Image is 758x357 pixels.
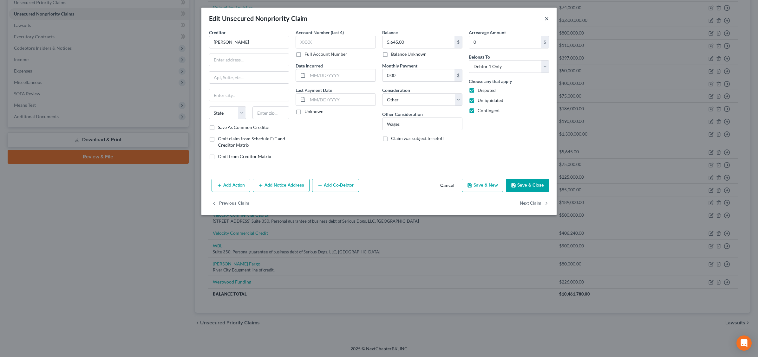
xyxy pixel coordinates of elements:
[382,36,454,48] input: 0.00
[212,179,250,192] button: Add Action
[304,51,347,57] label: Full Account Number
[218,124,270,131] label: Save As Common Creditor
[469,54,490,60] span: Belongs To
[209,72,289,84] input: Apt, Suite, etc...
[218,154,271,159] span: Omit from Creditor Matrix
[296,62,323,69] label: Date Incurred
[469,36,541,48] input: 0.00
[469,29,506,36] label: Arrearage Amount
[308,94,376,106] input: MM/DD/YYYY
[545,15,549,22] button: ×
[541,36,549,48] div: $
[382,29,398,36] label: Balance
[209,54,289,66] input: Enter address...
[382,62,417,69] label: Monthly Payment
[382,69,454,81] input: 0.00
[296,36,376,48] input: XXXX
[308,69,376,81] input: MM/DD/YYYY
[209,14,308,23] div: Edit Unsecured Nonpriority Claim
[478,98,503,103] span: Unliquidated
[462,179,503,192] button: Save & New
[454,36,462,48] div: $
[312,179,359,192] button: Add Co-Debtor
[209,36,289,48] input: Search creditor by name...
[391,136,444,141] span: Claim was subject to setoff
[478,108,500,113] span: Contingent
[296,29,344,36] label: Account Number (last 4)
[435,179,459,192] button: Cancel
[382,87,410,93] label: Consideration
[218,136,285,148] span: Omit claim from Schedule E/F and Creditor Matrix
[469,78,512,85] label: Choose any that apply
[454,69,462,81] div: $
[736,335,752,351] div: Open Intercom Messenger
[391,51,427,57] label: Balance Unknown
[252,106,290,119] input: Enter zip...
[520,197,549,210] button: Next Claim
[212,197,249,210] button: Previous Claim
[506,179,549,192] button: Save & Close
[296,87,332,93] label: Last Payment Date
[209,89,289,101] input: Enter city...
[209,30,226,35] span: Creditor
[253,179,310,192] button: Add Notice Address
[304,108,323,115] label: Unknown
[478,87,496,93] span: Disputed
[382,111,423,118] label: Other Consideration
[382,118,462,130] input: Specify...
